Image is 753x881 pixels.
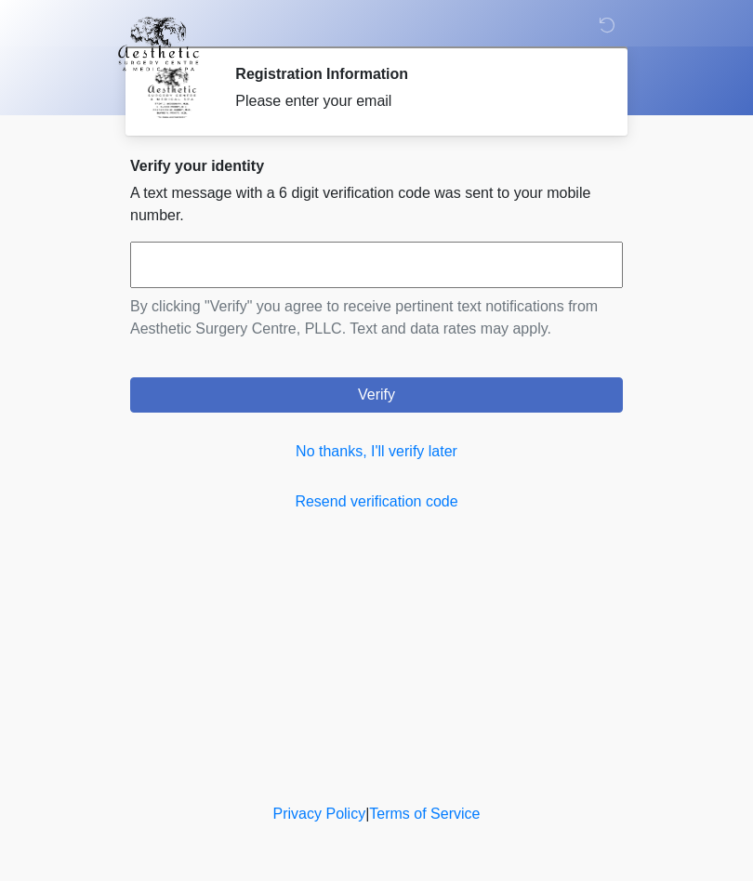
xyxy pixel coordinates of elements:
[130,157,623,175] h2: Verify your identity
[369,806,480,822] a: Terms of Service
[130,377,623,413] button: Verify
[130,182,623,227] p: A text message with a 6 digit verification code was sent to your mobile number.
[130,440,623,463] a: No thanks, I'll verify later
[112,14,205,73] img: Aesthetic Surgery Centre, PLLC Logo
[235,90,595,112] div: Please enter your email
[130,296,623,340] p: By clicking "Verify" you agree to receive pertinent text notifications from Aesthetic Surgery Cen...
[365,806,369,822] a: |
[273,806,366,822] a: Privacy Policy
[144,65,200,121] img: Agent Avatar
[130,491,623,513] a: Resend verification code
